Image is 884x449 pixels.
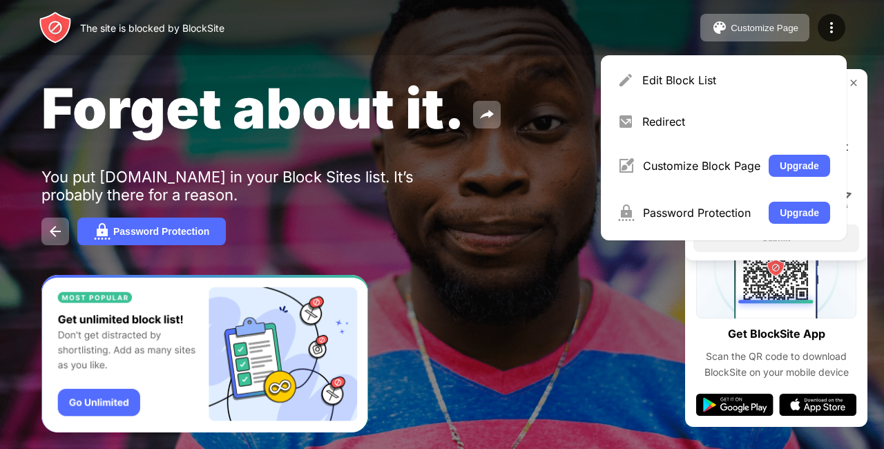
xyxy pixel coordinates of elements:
img: google-play.svg [696,394,773,416]
iframe: Banner [41,275,368,433]
img: pallet.svg [711,19,728,36]
button: Password Protection [77,218,226,245]
button: Upgrade [769,202,830,224]
img: menu-customize.svg [617,157,635,174]
img: menu-icon.svg [823,19,840,36]
img: password.svg [94,223,110,240]
img: app-store.svg [779,394,856,416]
img: menu-pencil.svg [617,72,634,88]
img: menu-redirect.svg [617,113,634,130]
div: Edit Block List [642,73,830,87]
div: Redirect [642,115,830,128]
img: share.svg [479,106,495,123]
button: Customize Page [700,14,809,41]
img: back.svg [47,223,64,240]
img: rate-us-close.svg [848,77,859,88]
div: Password Protection [643,206,760,220]
div: Scan the QR code to download BlockSite on your mobile device [696,349,856,380]
div: Customize Page [731,23,798,33]
button: Upgrade [769,155,830,177]
span: Forget about it. [41,75,465,142]
img: menu-password.svg [617,204,635,221]
div: Customize Block Page [643,159,760,173]
div: Password Protection [113,226,209,237]
div: Get BlockSite App [728,324,825,344]
div: The site is blocked by BlockSite [80,22,224,34]
img: header-logo.svg [39,11,72,44]
div: You put [DOMAIN_NAME] in your Block Sites list. It’s probably there for a reason. [41,168,468,204]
